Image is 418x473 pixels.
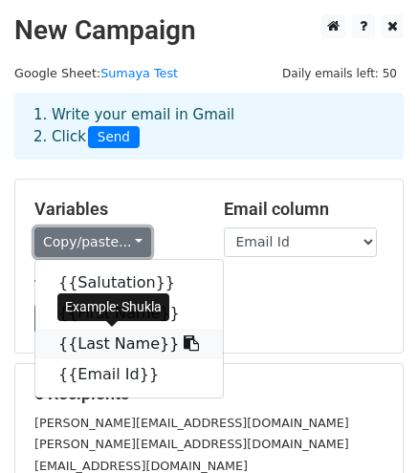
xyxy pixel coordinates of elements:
span: Send [88,126,140,149]
small: [PERSON_NAME][EMAIL_ADDRESS][DOMAIN_NAME] [34,416,349,430]
a: {{Email Id}} [35,359,223,390]
div: Example: Shukla [57,293,169,321]
a: Copy/paste... [34,227,151,257]
span: Daily emails left: 50 [275,63,404,84]
h2: New Campaign [14,14,404,47]
h5: Variables [34,199,195,220]
iframe: Chat Widget [322,381,418,473]
h5: Email column [224,199,385,220]
a: {{Salutation}} [35,268,223,298]
small: [PERSON_NAME][EMAIL_ADDRESS][DOMAIN_NAME] [34,437,349,451]
div: 1. Write your email in Gmail 2. Click [19,104,399,148]
a: {{First Name}} [35,298,223,329]
a: {{Last Name}} [35,329,223,359]
a: Sumaya Test [100,66,178,80]
a: Daily emails left: 50 [275,66,404,80]
small: Google Sheet: [14,66,178,80]
small: [EMAIL_ADDRESS][DOMAIN_NAME] [34,459,248,473]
